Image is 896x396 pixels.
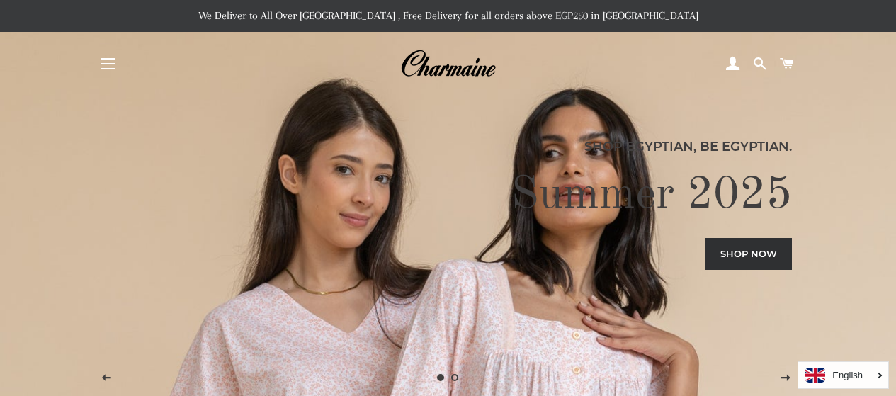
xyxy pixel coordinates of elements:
[400,48,496,79] img: Charmaine Egypt
[448,370,463,385] a: Load slide 2
[104,137,792,157] p: Shop Egyptian, Be Egyptian.
[104,167,792,224] h2: Summer 2025
[832,370,863,380] i: English
[89,361,124,396] button: Previous slide
[434,370,448,385] a: Slide 1, current
[768,361,803,396] button: Next slide
[705,238,792,269] a: Shop now
[805,368,881,383] a: English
